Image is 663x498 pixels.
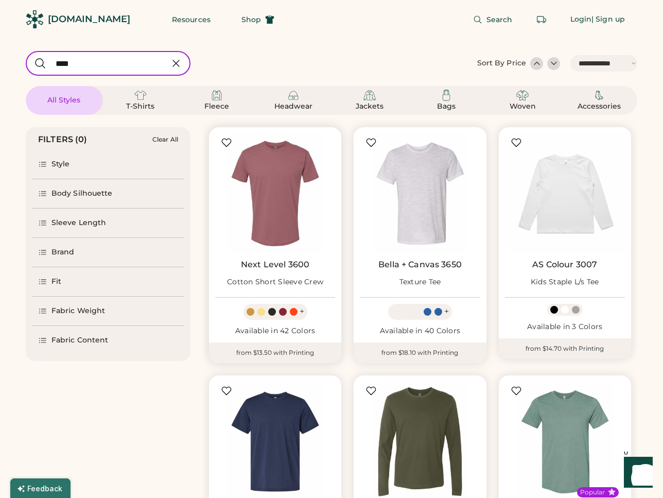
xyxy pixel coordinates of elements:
[614,452,658,496] iframe: Front Chat
[215,133,335,253] img: Next Level 3600 Cotton Short Sleeve Crew
[51,159,70,169] div: Style
[117,101,164,112] div: T-Shirts
[134,89,147,101] img: T-Shirts Icon
[440,89,452,101] img: Bags Icon
[576,101,622,112] div: Accessories
[499,101,546,112] div: Woven
[209,342,341,363] div: from $13.50 with Printing
[300,306,304,317] div: +
[211,89,223,101] img: Fleece Icon
[423,101,469,112] div: Bags
[194,101,240,112] div: Fleece
[486,16,513,23] span: Search
[608,488,616,496] button: Popular Style
[360,326,480,336] div: Available in 40 Colors
[346,101,393,112] div: Jackets
[378,260,462,270] a: Bella + Canvas 3650
[51,306,105,316] div: Fabric Weight
[360,133,480,253] img: BELLA + CANVAS 3650 Texture Tee
[41,95,87,106] div: All Styles
[51,335,108,346] div: Fabric Content
[241,16,261,23] span: Shop
[51,218,106,228] div: Sleeve Length
[444,306,449,317] div: +
[591,14,625,25] div: | Sign up
[38,133,88,146] div: FILTERS (0)
[570,14,592,25] div: Login
[532,260,597,270] a: AS Colour 3007
[516,89,529,101] img: Woven Icon
[531,9,552,30] button: Retrieve an order
[593,89,605,101] img: Accessories Icon
[152,136,178,143] div: Clear All
[354,342,486,363] div: from $18.10 with Printing
[48,13,130,26] div: [DOMAIN_NAME]
[461,9,525,30] button: Search
[531,277,599,287] div: Kids Staple L/s Tee
[26,10,44,28] img: Rendered Logo - Screens
[399,277,441,287] div: Texture Tee
[229,9,287,30] button: Shop
[477,58,526,68] div: Sort By Price
[505,322,625,332] div: Available in 3 Colors
[51,188,113,199] div: Body Silhouette
[51,277,61,287] div: Fit
[241,260,309,270] a: Next Level 3600
[215,326,335,336] div: Available in 42 Colors
[270,101,317,112] div: Headwear
[287,89,300,101] img: Headwear Icon
[51,247,75,257] div: Brand
[499,338,631,359] div: from $14.70 with Printing
[160,9,223,30] button: Resources
[227,277,323,287] div: Cotton Short Sleeve Crew
[505,133,625,253] img: AS Colour 3007 Kids Staple L/s Tee
[580,488,605,496] div: Popular
[363,89,376,101] img: Jackets Icon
